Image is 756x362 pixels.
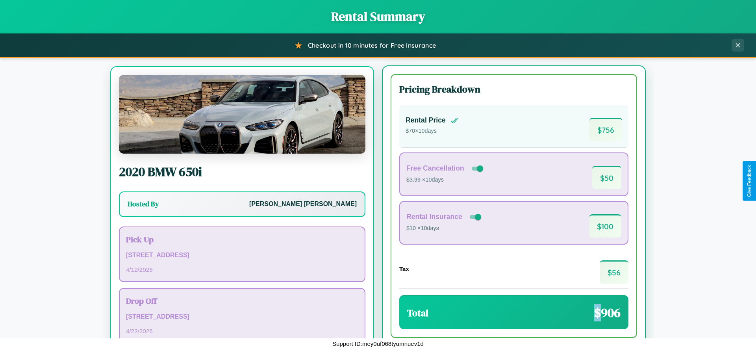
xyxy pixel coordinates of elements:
[126,326,358,336] p: 4 / 22 / 2026
[589,214,621,238] span: $ 100
[126,264,358,275] p: 4 / 12 / 2026
[594,304,621,321] span: $ 906
[747,165,752,197] div: Give Feedback
[126,250,358,261] p: [STREET_ADDRESS]
[126,295,358,306] h3: Drop Off
[406,126,458,136] p: $ 70 × 10 days
[399,83,628,96] h3: Pricing Breakdown
[332,338,424,349] p: Support ID: mey0uf068tyumnuev1d
[406,223,483,234] p: $10 × 10 days
[406,116,446,124] h4: Rental Price
[126,234,358,245] h3: Pick Up
[308,41,436,49] span: Checkout in 10 minutes for Free Insurance
[8,8,748,25] h1: Rental Summary
[128,199,159,209] h3: Hosted By
[406,175,485,185] p: $3.99 × 10 days
[406,213,462,221] h4: Rental Insurance
[407,306,428,319] h3: Total
[119,163,365,180] h2: 2020 BMW 650i
[406,164,464,173] h4: Free Cancellation
[249,199,357,210] p: [PERSON_NAME] [PERSON_NAME]
[589,118,622,141] span: $ 756
[126,311,358,323] p: [STREET_ADDRESS]
[399,265,409,272] h4: Tax
[119,75,365,154] img: BMW 650i
[592,166,621,189] span: $ 50
[600,260,628,284] span: $ 56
